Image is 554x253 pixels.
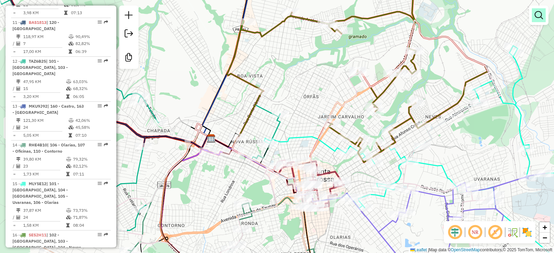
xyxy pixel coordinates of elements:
[122,51,136,66] a: Criar modelo
[12,9,16,16] td: =
[66,215,71,219] i: % de utilização da cubagem
[12,93,16,100] td: =
[104,20,108,24] em: Rota exportada
[12,48,16,55] td: =
[447,224,463,241] span: Ocultar deslocamento
[12,142,85,154] span: | 106 - Olarias, 107 - Oficinas, 110 - Contorno
[71,9,104,16] td: 07:13
[66,87,71,91] i: % de utilização da cubagem
[69,125,74,129] i: % de utilização da cubagem
[104,143,108,147] em: Rota exportada
[66,80,71,84] i: % de utilização do peso
[75,33,108,40] td: 90,49%
[12,40,16,47] td: /
[23,93,66,100] td: 3,20 KM
[543,233,547,242] span: −
[16,208,20,213] i: Distância Total
[12,58,68,76] span: | 101 - [GEOGRAPHIC_DATA], 103 - [GEOGRAPHIC_DATA]
[12,85,16,92] td: /
[73,78,108,85] td: 63,03%
[29,142,47,147] span: RHE4B10
[98,233,102,237] em: Opções
[23,48,68,55] td: 17,00 KM
[16,118,20,123] i: Distância Total
[12,142,85,154] span: 14 -
[29,103,47,109] span: MKU9J92
[409,247,554,253] div: Map data © contributors,© 2025 TomTom, Microsoft
[66,172,70,176] i: Tempo total em rota
[104,104,108,108] em: Rota exportada
[12,58,68,76] span: 12 -
[98,20,102,24] em: Opções
[75,124,108,131] td: 45,58%
[16,35,20,39] i: Distância Total
[539,222,550,233] a: Zoom in
[539,233,550,243] a: Zoom out
[16,87,20,91] i: Total de Atividades
[428,247,429,252] span: |
[532,8,546,22] a: Exibir filtros
[66,223,70,227] i: Tempo total em rota
[23,33,68,40] td: 118,97 KM
[12,214,16,221] td: /
[98,59,102,63] em: Opções
[29,181,46,186] span: MLY5E12
[23,124,68,131] td: 24
[69,35,74,39] i: % de utilização do peso
[23,207,66,214] td: 37,87 KM
[12,132,16,139] td: =
[16,164,20,168] i: Total de Atividades
[104,181,108,186] em: Rota exportada
[122,8,136,24] a: Nova sessão e pesquisa
[23,214,66,221] td: 24
[12,103,84,115] span: 13 -
[64,11,68,15] i: Tempo total em rota
[23,85,66,92] td: 15
[23,156,66,163] td: 39,80 KM
[451,247,480,252] a: OpenStreetMap
[543,223,547,232] span: +
[73,222,108,229] td: 08:04
[12,103,84,115] span: | 160 - Castro, 163 - [GEOGRAPHIC_DATA]
[73,163,108,170] td: 82,12%
[69,118,74,123] i: % de utilização do peso
[207,134,216,143] img: VIRGINIA PONTA GROSSA
[23,9,64,16] td: 3,98 KM
[29,20,46,25] span: BAS1813
[16,42,20,46] i: Total de Atividades
[23,163,66,170] td: 23
[104,59,108,63] em: Rota exportada
[12,222,16,229] td: =
[104,233,108,237] em: Rota exportada
[66,208,71,213] i: % de utilização do peso
[75,48,108,55] td: 06:39
[98,143,102,147] em: Opções
[12,20,59,31] span: 11 -
[12,181,68,205] span: 15 -
[12,171,16,178] td: =
[69,49,72,54] i: Tempo total em rota
[16,157,20,161] i: Distância Total
[66,94,70,99] i: Tempo total em rota
[410,247,427,252] a: Leaflet
[23,40,68,47] td: 7
[487,224,503,241] span: Exibir rótulo
[75,40,108,47] td: 82,82%
[12,232,81,250] span: 16 -
[29,58,46,64] span: TAZ6B25
[73,207,108,214] td: 73,73%
[16,125,20,129] i: Total de Atividades
[23,222,66,229] td: 1,58 KM
[73,156,108,163] td: 79,32%
[16,215,20,219] i: Total de Atividades
[98,181,102,186] em: Opções
[23,117,68,124] td: 121,30 KM
[98,104,102,108] em: Opções
[69,133,72,137] i: Tempo total em rota
[12,232,81,250] span: | 102 - [GEOGRAPHIC_DATA], 103 - [GEOGRAPHIC_DATA], 104 - Neves
[66,157,71,161] i: % de utilização do peso
[507,227,518,238] img: Fluxo de ruas
[23,171,66,178] td: 1,73 KM
[12,124,16,131] td: /
[521,227,533,238] img: Exibir/Ocultar setores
